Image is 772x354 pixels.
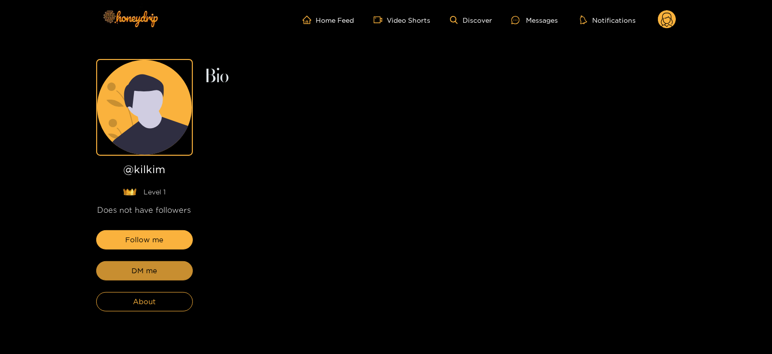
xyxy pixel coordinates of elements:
[374,15,431,24] a: Video Shorts
[96,205,193,216] div: Does not have followers
[96,163,193,179] h1: @ kilkim
[96,292,193,311] button: About
[303,15,354,24] a: Home Feed
[133,296,156,308] span: About
[96,261,193,280] button: DM me
[577,15,639,25] button: Notifications
[303,15,316,24] span: home
[511,15,558,26] div: Messages
[450,16,492,24] a: Discover
[123,188,137,196] img: lavel grade
[131,265,157,277] span: DM me
[96,230,193,250] button: Follow me
[374,15,387,24] span: video-camera
[125,234,163,246] span: Follow me
[204,69,676,85] h2: Bio
[144,187,166,197] span: Level 1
